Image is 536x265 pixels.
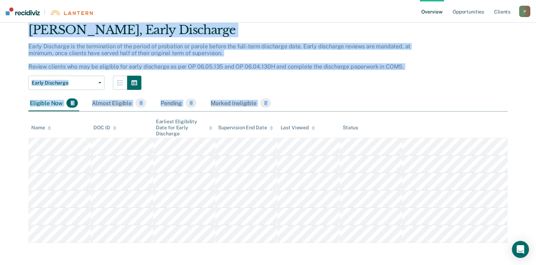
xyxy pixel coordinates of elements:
[135,98,146,108] span: 0
[40,9,50,15] span: |
[28,76,104,90] button: Early Discharge
[93,125,116,131] div: DOC ID
[280,125,315,131] div: Last Viewed
[28,96,79,111] div: Eligible Now6
[512,241,529,258] div: Open Intercom Messenger
[6,7,93,15] a: |
[28,43,410,70] p: Early Discharge is the termination of the period of probation or parole before the full-term disc...
[91,96,148,111] div: Almost Eligible0
[28,23,431,43] div: [PERSON_NAME], Early Discharge
[343,125,358,131] div: Status
[519,6,530,17] button: P
[159,96,198,111] div: Pending0
[218,125,273,131] div: Supervision End Date
[31,125,51,131] div: Name
[185,98,196,108] span: 0
[260,98,271,108] span: 2
[6,7,40,15] img: Recidiviz
[209,96,272,111] div: Marked Ineligible2
[156,119,212,136] div: Earliest Eligibility Date for Early Discharge
[50,10,93,15] img: Lantern
[66,98,78,108] span: 6
[32,80,96,86] span: Early Discharge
